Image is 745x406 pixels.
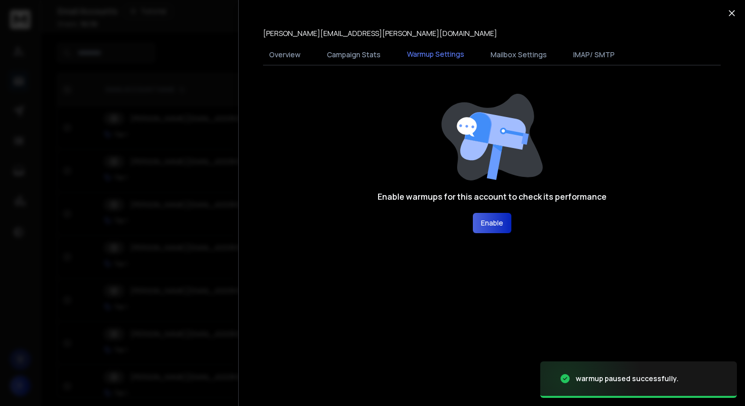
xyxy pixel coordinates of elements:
[263,28,497,39] p: [PERSON_NAME][EMAIL_ADDRESS][PERSON_NAME][DOMAIN_NAME]
[473,213,511,233] button: Enable
[441,94,543,180] img: image
[576,374,679,384] div: warmup paused successfully.
[485,44,553,66] button: Mailbox Settings
[321,44,387,66] button: Campaign Stats
[401,43,470,66] button: Warmup Settings
[378,191,607,203] h1: Enable warmups for this account to check its performance
[263,44,307,66] button: Overview
[567,44,621,66] button: IMAP/ SMTP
